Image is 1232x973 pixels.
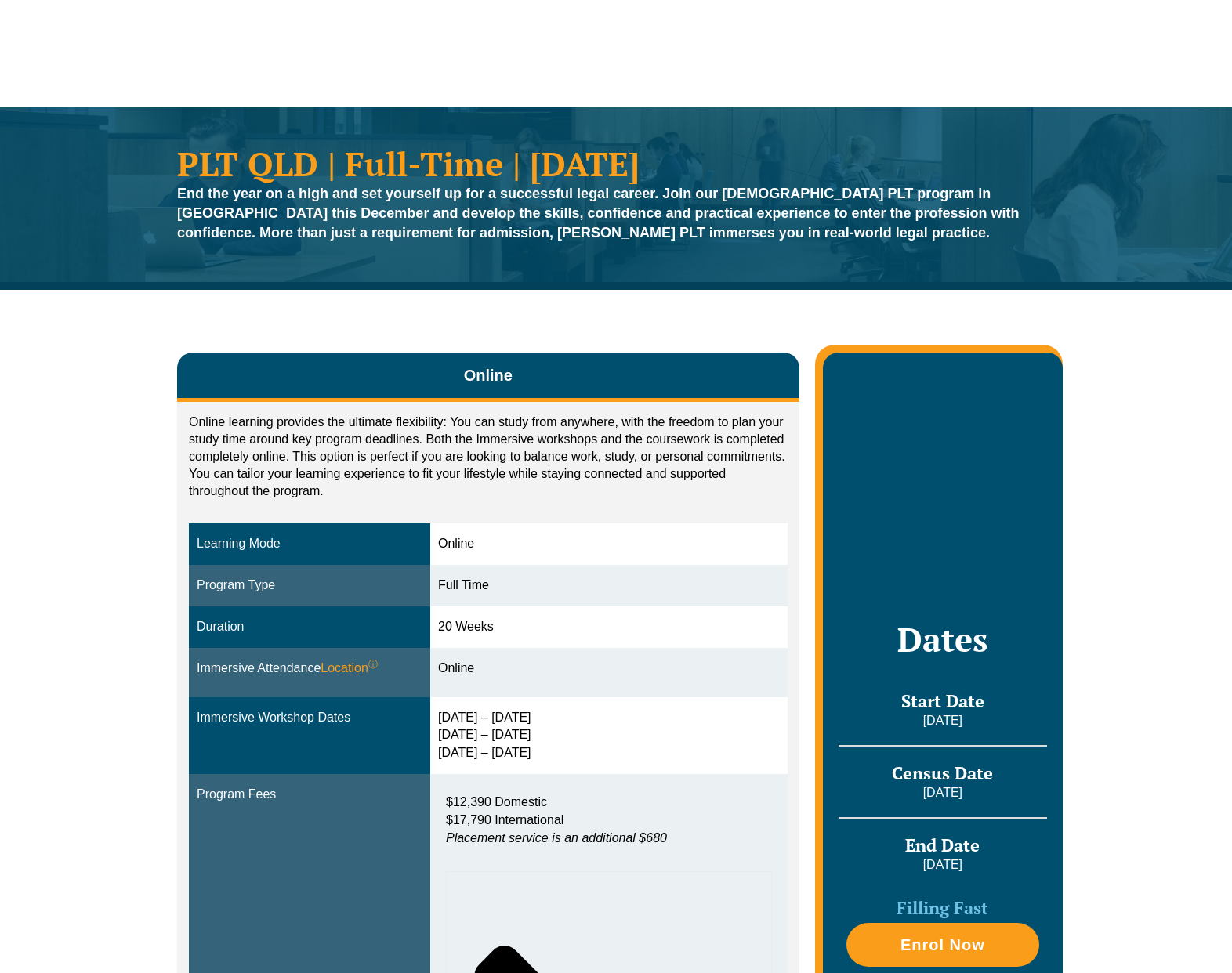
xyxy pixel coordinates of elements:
[464,364,513,386] span: Online
[368,659,378,670] sup: ⓘ
[197,709,422,727] div: Immersive Workshop Dates
[846,923,1039,967] a: Enrol Now
[438,618,780,636] div: 20 Weeks
[197,535,422,553] div: Learning Mode
[901,689,984,712] span: Start Date
[321,660,378,678] span: Location
[839,620,1047,659] h2: Dates
[446,813,563,827] span: $17,790 International
[839,712,1047,729] p: [DATE]
[197,660,422,678] div: Immersive Attendance
[892,761,993,784] span: Census Date
[197,618,422,636] div: Duration
[438,660,780,678] div: Online
[438,535,780,553] div: Online
[197,786,422,804] div: Program Fees
[177,146,1055,180] h1: PLT QLD | Full-Time | [DATE]
[839,784,1047,801] p: [DATE]
[905,834,980,856] span: End Date
[438,577,780,595] div: Full Time
[446,795,547,808] span: $12,390 Domestic
[900,937,985,953] span: Enrol Now
[839,856,1047,874] p: [DATE]
[189,414,788,500] p: Online learning provides the ultimate flexibility: You can study from anywhere, with the freedom ...
[197,577,422,595] div: Program Type
[177,186,1020,241] strong: End the year on a high and set yourself up for a successful legal career. Join our [DEMOGRAPHIC_D...
[897,896,988,919] span: Filling Fast
[446,831,667,845] em: Placement service is an additional $680
[438,709,780,763] div: [DATE] – [DATE] [DATE] – [DATE] [DATE] – [DATE]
